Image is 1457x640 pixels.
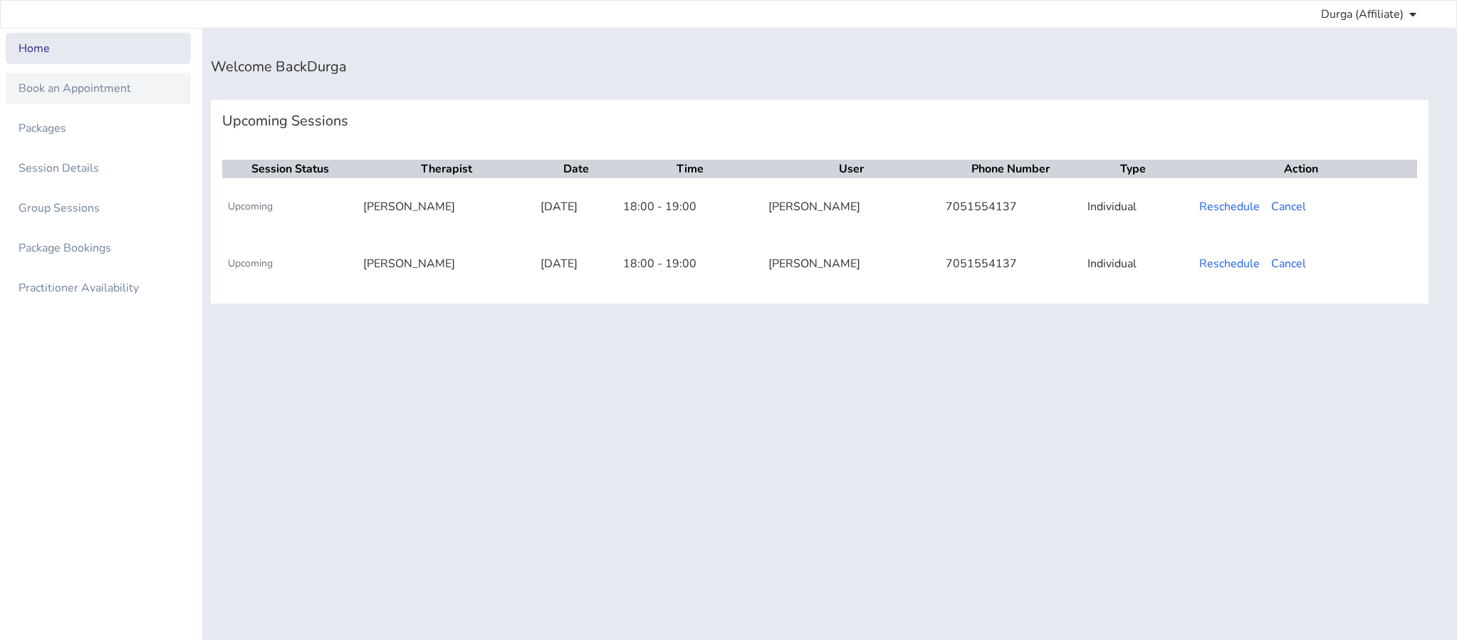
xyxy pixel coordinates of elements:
[1082,178,1186,235] td: Individual
[357,178,535,235] td: [PERSON_NAME]
[1271,199,1306,215] span: Cancel
[222,111,1417,131] div: Upcoming Sessions
[940,235,1082,292] td: 7051554137
[535,178,618,235] td: [DATE]
[535,160,618,178] th: Date
[19,160,99,177] div: Session Details
[617,235,763,292] td: 18:00 - 19:00
[222,235,357,292] td: Upcoming
[19,200,100,217] div: Group Sessions
[1271,256,1306,272] span: Cancel
[1082,235,1186,292] td: Individual
[357,160,535,178] th: Therapist
[357,235,535,292] td: [PERSON_NAME]
[763,235,940,292] td: [PERSON_NAME]
[19,120,66,137] div: Packages
[617,160,763,178] th: Time
[222,160,357,178] th: Session Status
[1321,6,1404,23] span: Durga (Affiliate)
[617,178,763,235] td: 18:00 - 19:00
[763,160,940,178] th: User
[535,235,618,292] td: [DATE]
[940,178,1082,235] td: 7051554137
[1199,199,1260,215] span: Reschedule
[763,178,940,235] td: [PERSON_NAME]
[940,160,1082,178] th: Phone Number
[1199,256,1260,272] span: Reschedule
[19,279,139,296] div: Practitioner Availability
[19,80,131,97] div: Book an Appointment
[19,239,111,257] div: Package Bookings
[1185,160,1417,178] th: Action
[19,40,50,57] div: Home
[211,57,1429,77] div: Welcome Back Durga
[1082,160,1186,178] th: Type
[222,178,357,235] td: Upcoming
